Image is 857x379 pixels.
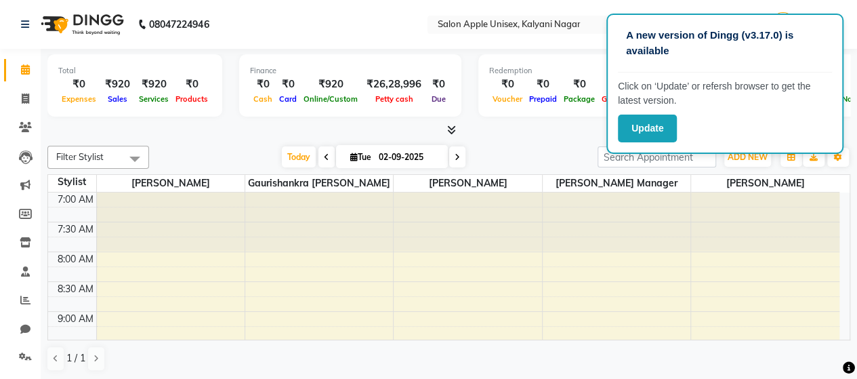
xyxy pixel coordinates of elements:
[771,12,795,36] img: Admin
[276,77,300,92] div: ₹0
[394,175,541,192] span: [PERSON_NAME]
[100,77,135,92] div: ₹920
[724,148,771,167] button: ADD NEW
[428,94,449,104] span: Due
[560,94,598,104] span: Package
[172,77,211,92] div: ₹0
[626,28,824,58] p: A new version of Dingg (v3.17.0) is available
[250,65,451,77] div: Finance
[361,77,427,92] div: ₹26,28,996
[58,94,100,104] span: Expenses
[245,175,393,192] span: Gaurishankra [PERSON_NAME]
[427,77,451,92] div: ₹0
[172,94,211,104] span: Products
[66,351,85,365] span: 1 / 1
[489,65,671,77] div: Redemption
[526,94,560,104] span: Prepaid
[728,152,768,162] span: ADD NEW
[58,65,211,77] div: Total
[618,79,832,108] p: Click on ‘Update’ or refersh browser to get the latest version.
[135,94,172,104] span: Services
[104,94,131,104] span: Sales
[300,77,361,92] div: ₹920
[282,146,316,167] span: Today
[55,222,96,237] div: 7:30 AM
[372,94,417,104] span: Petty cash
[276,94,300,104] span: Card
[55,193,96,207] div: 7:00 AM
[97,175,245,192] span: [PERSON_NAME]
[489,77,526,92] div: ₹0
[560,77,598,92] div: ₹0
[598,94,642,104] span: Gift Cards
[35,5,127,43] img: logo
[48,175,96,189] div: Stylist
[135,77,172,92] div: ₹920
[55,282,96,296] div: 8:30 AM
[618,115,677,142] button: Update
[250,77,276,92] div: ₹0
[375,147,442,167] input: 2025-09-02
[55,252,96,266] div: 8:00 AM
[55,312,96,326] div: 9:00 AM
[58,77,100,92] div: ₹0
[489,94,526,104] span: Voucher
[526,77,560,92] div: ₹0
[149,5,209,43] b: 08047224946
[300,94,361,104] span: Online/Custom
[56,151,104,162] span: Filter Stylist
[250,94,276,104] span: Cash
[543,175,690,192] span: [PERSON_NAME] manager
[347,152,375,162] span: Tue
[598,77,642,92] div: ₹0
[691,175,839,192] span: [PERSON_NAME]
[598,146,716,167] input: Search Appointment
